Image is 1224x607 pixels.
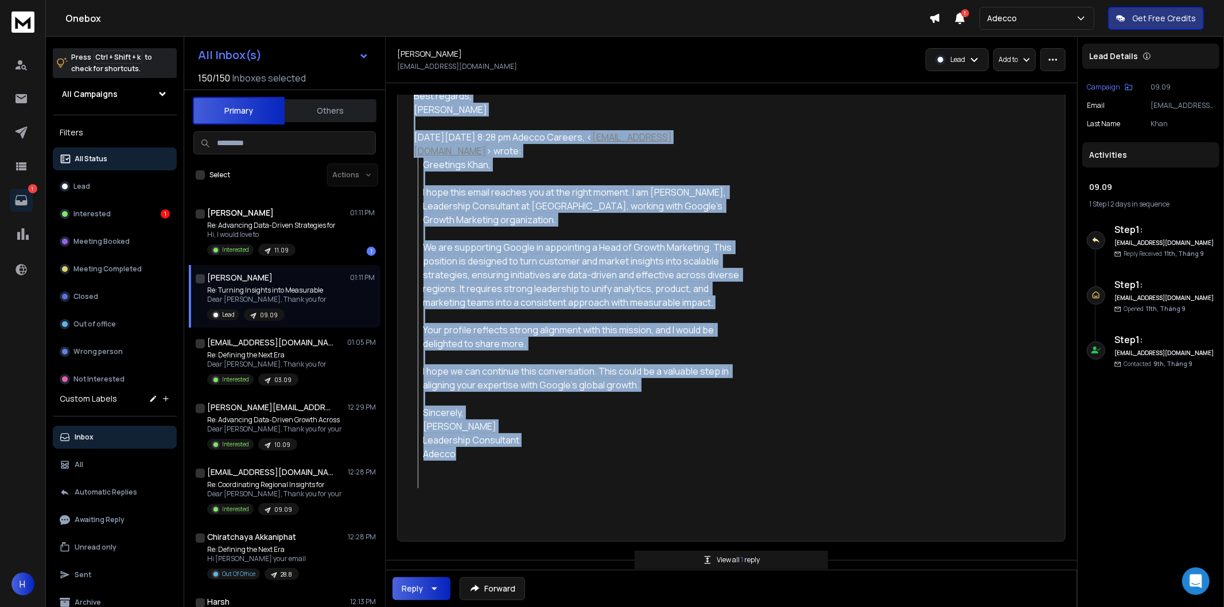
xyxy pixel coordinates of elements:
[207,230,336,239] p: Hi, I would love to
[222,440,249,449] p: Interested
[1110,199,1169,209] span: 2 days in sequence
[53,453,177,476] button: All
[94,50,142,64] span: Ctrl + Shift + k
[1153,360,1192,368] span: 9th, Tháng 9
[75,570,91,579] p: Sent
[1114,239,1215,247] h6: [EMAIL_ADDRESS][DOMAIN_NAME]
[414,89,749,103] div: Best regards,
[62,88,118,100] h1: All Campaigns
[207,531,296,543] h1: Chiratchaya Akkaniphat
[423,185,749,227] div: I hope this email reaches you at the right moment. I am [PERSON_NAME], Leadership Consultant at [...
[207,337,333,348] h1: [EMAIL_ADDRESS][DOMAIN_NAME]
[1114,223,1215,236] h6: Step 1 :
[207,295,327,304] p: Dear [PERSON_NAME], Thank you for
[11,573,34,596] button: H
[53,481,177,504] button: Automatic Replies
[207,272,273,283] h1: [PERSON_NAME]
[207,415,342,425] p: Re: Advancing Data-Driven Growth Across
[75,515,125,524] p: Awaiting Reply
[207,402,333,413] h1: [PERSON_NAME][EMAIL_ADDRESS][PERSON_NAME][DOMAIN_NAME]
[998,55,1018,64] p: Add to
[207,466,333,478] h1: [EMAIL_ADDRESS][DOMAIN_NAME]
[222,375,249,384] p: Interested
[741,555,744,565] span: 1
[73,375,125,384] p: Not Interested
[414,103,749,116] div: [PERSON_NAME]
[53,203,177,225] button: Interested1
[75,154,107,164] p: All Status
[987,13,1021,24] p: Adecco
[1132,13,1196,24] p: Get Free Credits
[1151,83,1215,92] p: 09.09
[53,368,177,391] button: Not Interested
[75,460,83,469] p: All
[367,247,376,256] div: 1
[222,246,249,254] p: Interested
[222,310,235,319] p: Lead
[53,426,177,449] button: Inbox
[189,44,378,67] button: All Inbox(s)
[1151,101,1215,110] p: [EMAIL_ADDRESS][DOMAIN_NAME]
[232,71,306,85] h3: Inboxes selected
[207,545,306,554] p: Re: Defining the Next Era
[73,320,116,329] p: Out of office
[60,393,117,404] h3: Custom Labels
[423,364,749,392] div: I hope we can continue this conversation. This could be a valuable step in aligning your expertis...
[65,11,929,25] h1: Onebox
[1124,250,1204,258] p: Reply Received
[1146,305,1186,313] span: 11th, Tháng 9
[961,9,969,17] span: 1
[73,264,142,274] p: Meeting Completed
[274,246,289,255] p: 11.09
[73,237,130,246] p: Meeting Booked
[75,433,94,442] p: Inbox
[423,433,749,447] div: Leadership Consultant
[207,480,342,489] p: Re: Coordinating Regional Insights for
[207,489,342,499] p: Dear [PERSON_NAME], Thank you for your
[53,124,177,141] h3: Filters
[393,577,450,600] button: Reply
[209,170,230,180] label: Select
[207,221,336,230] p: Re: Advancing Data-Driven Strategies for
[1089,199,1106,209] span: 1 Step
[717,555,760,565] p: View all reply
[53,340,177,363] button: Wrong person
[423,323,749,351] div: Your profile reflects strong alignment with this mission, and I would be delighted to share more.
[71,52,152,75] p: Press to check for shortcuts.
[950,55,965,64] p: Lead
[73,209,111,219] p: Interested
[1089,181,1213,193] h1: 09.09
[1087,83,1120,92] p: Campaign
[53,147,177,170] button: All Status
[1182,567,1210,595] div: Open Intercom Messenger
[193,97,285,124] button: Primary
[53,83,177,106] button: All Campaigns
[423,158,749,172] div: Greetings Khan,
[285,98,376,123] button: Others
[53,175,177,198] button: Lead
[274,376,292,384] p: 03.09
[53,536,177,559] button: Unread only
[460,577,525,600] button: Forward
[348,532,376,542] p: 12:28 PM
[11,11,34,33] img: logo
[53,285,177,308] button: Closed
[53,563,177,586] button: Sent
[1124,305,1186,313] p: Opened
[1114,333,1215,347] h6: Step 1 :
[1164,250,1204,258] span: 11th, Tháng 9
[73,347,123,356] p: Wrong person
[414,130,749,158] div: [DATE][DATE] 8:28 pm Adecco Careers, < > wrote:
[53,230,177,253] button: Meeting Booked
[1114,278,1215,291] h6: Step 1 :
[53,258,177,281] button: Meeting Completed
[281,570,292,579] p: 28.8
[423,406,749,419] div: Sincerely,
[10,189,33,212] a: 1
[350,597,376,606] p: 12:13 PM
[350,208,376,217] p: 01:11 PM
[161,209,170,219] div: 1
[75,598,101,607] p: Archive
